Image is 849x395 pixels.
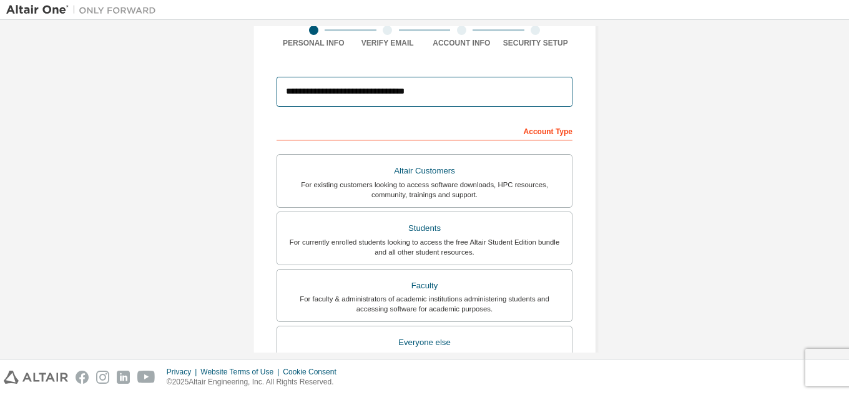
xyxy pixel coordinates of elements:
div: For individuals, businesses and everyone else looking to try Altair software and explore our prod... [285,351,564,371]
div: Cookie Consent [283,367,343,377]
div: Students [285,220,564,237]
div: Security Setup [499,38,573,48]
div: Faculty [285,277,564,295]
div: Personal Info [277,38,351,48]
p: © 2025 Altair Engineering, Inc. All Rights Reserved. [167,377,344,388]
div: Website Terms of Use [200,367,283,377]
div: Privacy [167,367,200,377]
div: Altair Customers [285,162,564,180]
div: Everyone else [285,334,564,351]
img: linkedin.svg [117,371,130,384]
img: Altair One [6,4,162,16]
img: facebook.svg [76,371,89,384]
img: altair_logo.svg [4,371,68,384]
div: Account Type [277,120,572,140]
div: Verify Email [351,38,425,48]
img: youtube.svg [137,371,155,384]
div: For currently enrolled students looking to access the free Altair Student Edition bundle and all ... [285,237,564,257]
div: For existing customers looking to access software downloads, HPC resources, community, trainings ... [285,180,564,200]
div: Account Info [424,38,499,48]
img: instagram.svg [96,371,109,384]
div: For faculty & administrators of academic institutions administering students and accessing softwa... [285,294,564,314]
